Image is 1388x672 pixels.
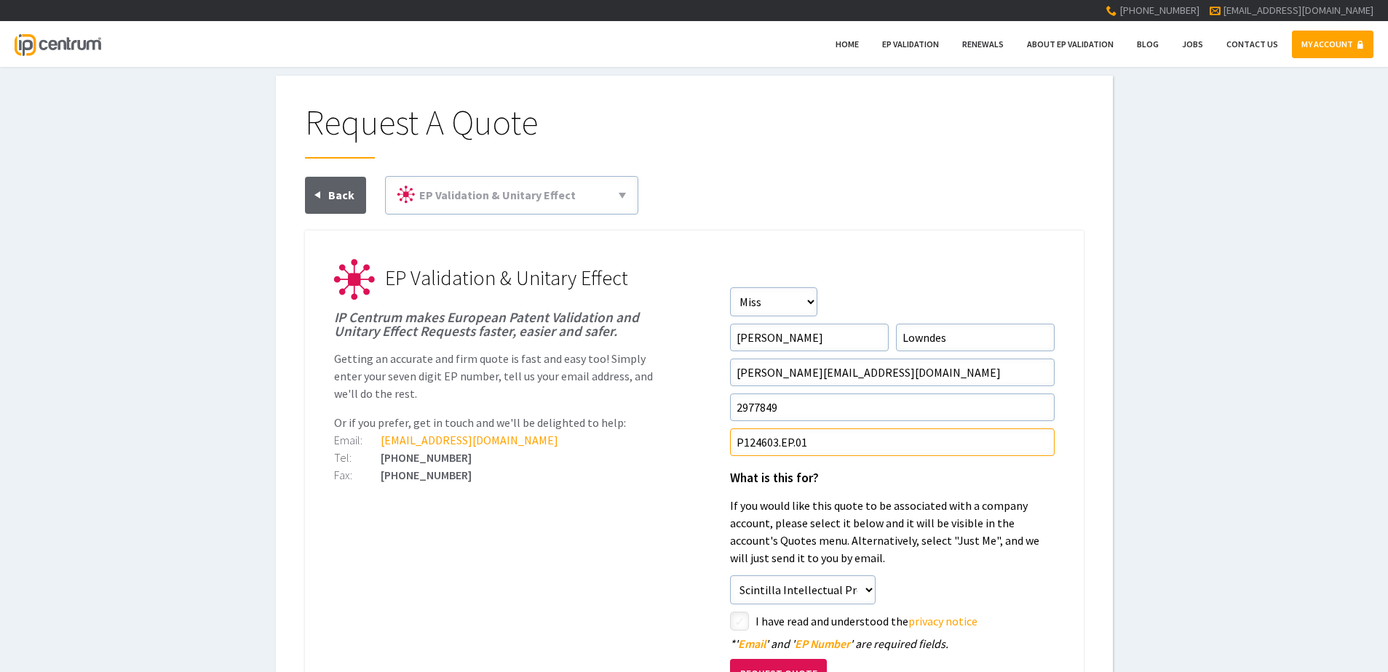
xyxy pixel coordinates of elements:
span: Back [328,188,354,202]
input: Surname [896,324,1055,351]
a: Blog [1127,31,1168,58]
label: I have read and understood the [756,612,1055,631]
a: Home [826,31,868,58]
a: Contact Us [1217,31,1288,58]
p: Or if you prefer, get in touch and we'll be delighted to help: [334,414,659,431]
div: Email: [334,434,381,446]
div: [PHONE_NUMBER] [334,469,659,481]
a: About EP Validation [1018,31,1123,58]
span: EP Number [795,636,850,651]
a: Back [305,177,366,214]
span: Contact Us [1226,39,1278,49]
a: EP Validation [873,31,948,58]
a: Renewals [953,31,1013,58]
a: privacy notice [908,614,977,628]
a: [EMAIL_ADDRESS][DOMAIN_NAME] [381,433,558,447]
span: EP Validation & Unitary Effect [385,265,628,291]
span: Renewals [962,39,1004,49]
a: EP Validation & Unitary Effect [392,183,632,208]
a: [EMAIL_ADDRESS][DOMAIN_NAME] [1223,4,1373,17]
span: Home [836,39,859,49]
input: EP Number [730,393,1055,421]
span: About EP Validation [1027,39,1114,49]
h1: IP Centrum makes European Patent Validation and Unitary Effect Requests faster, easier and safer. [334,311,659,338]
p: Getting an accurate and firm quote is fast and easy too! Simply enter your seven digit EP number,... [334,350,659,402]
div: ' ' and ' ' are required fields. [730,638,1055,649]
span: Jobs [1182,39,1203,49]
div: Tel: [334,452,381,463]
p: If you would like this quote to be associated with a company account, please select it below and ... [730,497,1055,567]
div: Fax: [334,469,381,481]
span: Blog [1137,39,1159,49]
h1: What is this for? [730,472,1055,485]
span: [PHONE_NUMBER] [1119,4,1199,17]
input: First Name [730,324,889,351]
h1: Request A Quote [305,105,1084,159]
span: EP Validation & Unitary Effect [419,188,576,202]
span: Email [738,636,766,651]
label: styled-checkbox [730,612,749,631]
a: MY ACCOUNT [1292,31,1373,58]
a: IP Centrum [15,21,100,67]
input: Email [730,359,1055,386]
input: Your Reference [730,428,1055,456]
span: EP Validation [882,39,939,49]
a: Jobs [1173,31,1213,58]
div: [PHONE_NUMBER] [334,452,659,463]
